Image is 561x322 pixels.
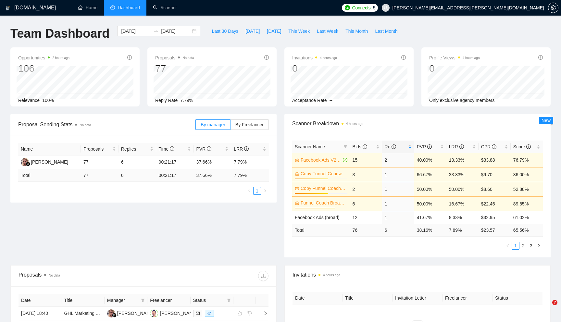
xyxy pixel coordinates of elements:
[479,211,511,224] td: $32.95
[511,196,543,211] td: 89.85%
[429,54,480,62] span: Profile Views
[18,98,40,103] span: Relevance
[479,153,511,167] td: $33.88
[81,143,118,155] th: Proposals
[346,122,363,126] time: 4 hours ago
[295,171,299,176] span: crown
[382,167,414,182] td: 1
[161,28,191,35] input: End date
[429,62,480,75] div: 0
[427,144,432,149] span: info-circle
[446,211,479,224] td: 8.33%
[350,224,382,236] td: 76
[382,196,414,211] td: 1
[363,144,367,149] span: info-circle
[343,145,347,149] span: filter
[414,153,446,167] td: 40.00%
[292,224,350,236] td: Total
[542,118,551,123] span: New
[156,169,194,182] td: 00:21:17
[64,311,139,316] a: GHL Marketing Automation Specialist
[350,211,382,224] td: 12
[258,273,268,279] span: download
[244,146,249,151] span: info-circle
[301,185,346,192] a: Copy Funnel Coach V2
[535,242,543,250] button: right
[504,242,512,250] button: left
[446,182,479,196] td: 50.00%
[105,294,147,307] th: Manager
[156,155,194,169] td: 00:21:17
[492,292,542,304] th: Status
[383,6,388,10] span: user
[293,292,343,304] th: Date
[350,182,382,196] td: 2
[155,62,194,75] div: 77
[201,122,225,127] span: By manager
[245,187,253,195] button: left
[80,123,91,127] span: No data
[49,274,60,277] span: No data
[295,144,325,149] span: Scanner Name
[264,55,269,60] span: info-circle
[350,167,382,182] td: 3
[141,298,145,302] span: filter
[153,29,158,34] span: swap-right
[118,155,156,169] td: 6
[19,307,61,320] td: [DATE] 18:40
[263,26,285,36] button: [DATE]
[526,144,531,149] span: info-circle
[350,196,382,211] td: 6
[150,309,158,317] img: DB
[301,170,346,177] a: Copy Funnel Course
[19,271,143,281] div: Proposals
[127,55,132,60] span: info-circle
[226,295,232,305] span: filter
[463,56,480,60] time: 4 hours ago
[292,62,337,75] div: 0
[42,98,54,103] span: 100%
[301,199,346,206] a: Funnel Coach Broad (V2)
[513,144,531,149] span: Score
[196,146,211,152] span: PVR
[293,271,542,279] span: Invitations
[511,182,543,196] td: 52.88%
[295,186,299,191] span: crown
[261,187,269,195] li: Next Page
[159,146,174,152] span: Time
[263,189,267,193] span: right
[31,158,68,166] div: [PERSON_NAME]
[414,196,446,211] td: 50.00%
[352,4,372,11] span: Connects:
[18,120,195,129] span: Proposal Sending Stats
[153,5,177,10] a: searchScanner
[371,26,401,36] button: Last Month
[479,182,511,196] td: $8.60
[10,26,109,41] h1: Team Dashboard
[112,313,117,317] img: gigradar-bm.png
[538,55,543,60] span: info-circle
[548,5,558,10] a: setting
[18,169,81,182] td: Total
[511,224,543,236] td: 65.56 %
[446,167,479,182] td: 33.33%
[375,28,397,35] span: Last Month
[512,242,519,250] li: 1
[26,162,30,166] img: gigradar-bm.png
[511,167,543,182] td: 36.00%
[107,310,155,316] a: KG[PERSON_NAME]
[155,98,178,103] span: Reply Rate
[288,28,310,35] span: This Week
[342,142,349,152] span: filter
[414,211,446,224] td: 41.67%
[527,242,535,250] li: 3
[479,167,511,182] td: $9.70
[511,211,543,224] td: 61.02%
[150,310,197,316] a: DB[PERSON_NAME]
[147,294,190,307] th: Freelancer
[245,187,253,195] li: Previous Page
[140,295,146,305] span: filter
[479,224,511,236] td: $ 23.57
[373,4,376,11] span: 5
[345,28,368,35] span: This Month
